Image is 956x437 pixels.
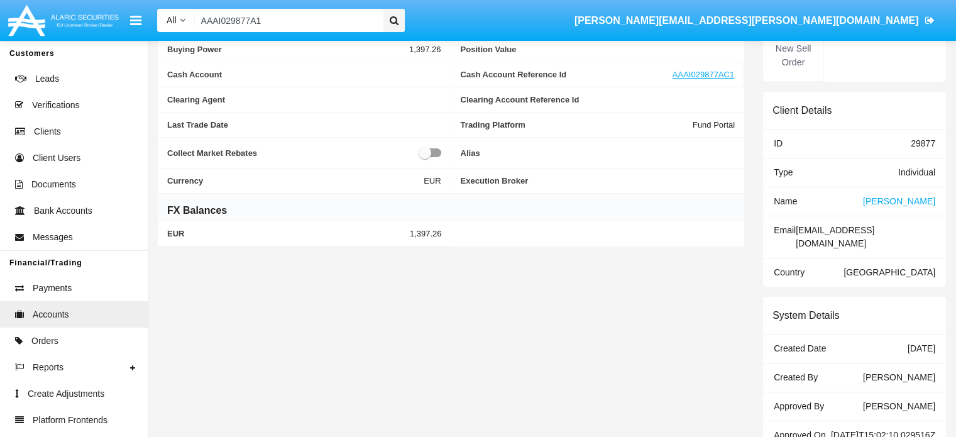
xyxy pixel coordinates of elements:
[167,95,441,104] span: Clearing Agent
[908,343,935,353] span: [DATE]
[461,45,735,54] span: Position Value
[35,72,59,86] span: Leads
[167,45,409,54] span: Buying Power
[898,167,935,177] span: Individual
[6,2,121,39] img: Logo image
[33,361,63,374] span: Reports
[167,120,441,130] span: Last Trade Date
[409,45,441,54] span: 1,397.26
[774,372,818,382] span: Created By
[568,3,940,38] a: [PERSON_NAME][EMAIL_ADDRESS][PERSON_NAME][DOMAIN_NAME]
[774,401,824,411] span: Approved By
[167,70,441,79] span: Cash Account
[34,125,61,138] span: Clients
[167,145,419,160] span: Collect Market Rebates
[33,308,69,321] span: Accounts
[461,176,735,185] span: Execution Broker
[461,145,735,160] span: Alias
[774,196,797,206] span: Name
[461,70,673,79] span: Cash Account Reference Id
[167,229,410,238] span: EUR
[863,372,935,382] span: [PERSON_NAME]
[774,167,793,177] span: Type
[31,335,58,348] span: Orders
[774,138,783,148] span: ID
[33,414,107,427] span: Platform Frontends
[772,104,832,116] h6: Client Details
[32,99,79,112] span: Verifications
[774,267,805,277] span: Country
[774,343,826,353] span: Created Date
[410,229,442,238] span: 1,397.26
[796,225,874,248] span: [EMAIL_ADDRESS][DOMAIN_NAME]
[843,267,935,277] span: [GEOGRAPHIC_DATA]
[693,120,735,130] span: Fund Portal
[157,14,195,27] a: All
[28,387,104,401] span: Create Adjustments
[33,282,72,295] span: Payments
[769,42,817,69] span: New Sell Order
[863,401,935,411] span: [PERSON_NAME]
[772,309,840,321] h6: System Details
[34,204,92,218] span: Bank Accounts
[863,196,935,206] span: [PERSON_NAME]
[424,176,441,185] span: EUR
[167,15,177,25] span: All
[911,138,935,148] span: 29877
[31,178,76,191] span: Documents
[673,70,734,79] a: AAAI029877AC1
[461,120,693,130] span: Trading Platform
[167,204,227,218] h6: FX Balances
[167,176,424,185] span: Currency
[33,231,73,244] span: Messages
[33,152,80,165] span: Client Users
[574,15,919,26] span: [PERSON_NAME][EMAIL_ADDRESS][PERSON_NAME][DOMAIN_NAME]
[461,95,735,104] span: Clearing Account Reference Id
[195,9,379,32] input: Search
[774,225,796,235] span: Email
